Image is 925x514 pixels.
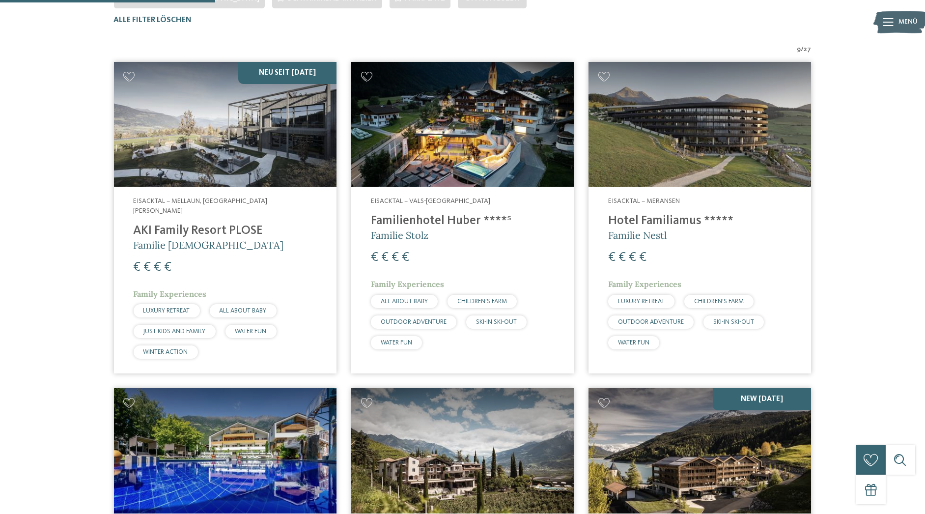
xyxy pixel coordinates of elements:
[114,62,336,374] a: Familienhotels gesucht? Hier findet ihr die besten! NEU seit [DATE] Eisacktal – Mellaun, [GEOGRAP...
[589,62,811,187] img: Familienhotels gesucht? Hier findet ihr die besten!
[165,261,172,274] span: €
[134,198,268,214] span: Eisacktal – Mellaun, [GEOGRAPHIC_DATA][PERSON_NAME]
[618,251,626,264] span: €
[608,279,681,289] span: Family Experiences
[351,62,574,187] img: Familienhotels gesucht? Hier findet ihr die besten!
[402,251,409,264] span: €
[144,261,151,274] span: €
[220,308,267,314] span: ALL ABOUT BABY
[371,229,428,241] span: Familie Stolz
[618,319,684,325] span: OUTDOOR ADVENTURE
[235,328,267,335] span: WATER FUN
[143,328,206,335] span: JUST KIDS AND FAMILY
[457,298,507,305] span: CHILDREN’S FARM
[134,289,207,299] span: Family Experiences
[371,251,378,264] span: €
[589,62,811,374] a: Familienhotels gesucht? Hier findet ihr die besten! Eisacktal – Meransen Hotel Familiamus ***** F...
[392,251,399,264] span: €
[618,298,665,305] span: LUXURY RETREAT
[801,45,804,55] span: /
[134,261,141,274] span: €
[381,251,389,264] span: €
[476,319,517,325] span: SKI-IN SKI-OUT
[608,229,667,241] span: Familie Nestl
[114,388,336,514] img: Familien Wellness Residence Tyrol ****
[114,16,192,24] span: Alle Filter löschen
[134,239,284,251] span: Familie [DEMOGRAPHIC_DATA]
[371,198,490,204] span: Eisacktal – Vals-[GEOGRAPHIC_DATA]
[143,308,190,314] span: LUXURY RETREAT
[371,214,554,228] h4: Familienhotel Huber ****ˢ
[351,388,574,514] img: Familienhotels gesucht? Hier findet ihr die besten!
[608,198,680,204] span: Eisacktal – Meransen
[618,340,649,346] span: WATER FUN
[381,319,447,325] span: OUTDOOR ADVENTURE
[804,45,812,55] span: 27
[639,251,646,264] span: €
[797,45,801,55] span: 9
[629,251,636,264] span: €
[713,319,754,325] span: SKI-IN SKI-OUT
[134,224,317,238] h4: AKI Family Resort PLOSE
[371,279,444,289] span: Family Experiences
[381,340,412,346] span: WATER FUN
[589,388,811,514] img: Familienhotels gesucht? Hier findet ihr die besten!
[143,349,188,355] span: WINTER ACTION
[154,261,162,274] span: €
[114,62,336,187] img: Familienhotels gesucht? Hier findet ihr die besten!
[694,298,744,305] span: CHILDREN’S FARM
[608,251,616,264] span: €
[381,298,428,305] span: ALL ABOUT BABY
[351,62,574,374] a: Familienhotels gesucht? Hier findet ihr die besten! Eisacktal – Vals-[GEOGRAPHIC_DATA] Familienho...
